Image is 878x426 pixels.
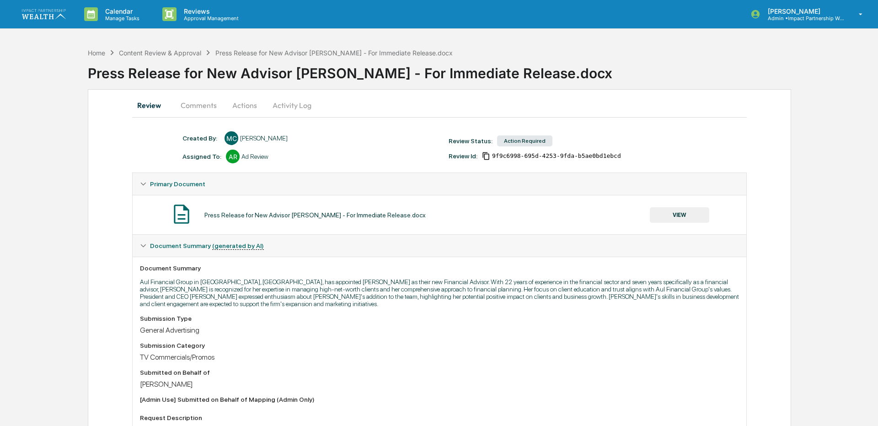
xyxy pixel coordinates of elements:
p: [PERSON_NAME] [760,7,846,15]
div: General Advertising [140,326,739,334]
div: [Admin Use] Submitted on Behalf of Mapping (Admin Only) [140,396,739,403]
p: Admin • Impact Partnership Wealth [760,15,846,22]
div: MC [225,131,238,145]
div: Home [88,49,105,57]
span: Primary Document [150,180,205,188]
div: secondary tabs example [132,94,747,116]
div: Action Required [497,135,552,146]
div: Request Description [140,414,739,421]
span: Document Summary [150,242,264,249]
div: Press Release for New Advisor [PERSON_NAME] - For Immediate Release.docx [88,58,878,81]
div: [PERSON_NAME] [140,380,739,388]
button: Review [132,94,173,116]
div: Primary Document [133,173,746,195]
div: Assigned To: [182,153,221,160]
div: TV Commercials/Promos [140,353,739,361]
p: Reviews [177,7,243,15]
img: Document Icon [170,203,193,226]
p: Approval Management [177,15,243,22]
p: Manage Tasks [98,15,144,22]
u: (generated by AI) [212,242,264,250]
p: Aul Financial Group in [GEOGRAPHIC_DATA], [GEOGRAPHIC_DATA], has appointed [PERSON_NAME] as their... [140,278,739,307]
div: Ad Review [241,153,268,160]
p: Calendar [98,7,144,15]
div: Press Release for New Advisor [PERSON_NAME] - For Immediate Release.docx [215,49,453,57]
div: Submission Category [140,342,739,349]
div: Created By: ‎ ‎ [182,135,220,142]
div: Document Summary [140,264,739,272]
button: Actions [224,94,265,116]
button: Comments [173,94,224,116]
div: Document Summary (generated by AI) [133,235,746,257]
button: Activity Log [265,94,319,116]
div: Review Id: [449,152,477,160]
div: Primary Document [133,195,746,234]
span: 9f9c6998-695d-4253-9fda-b5ae0bd1ebcd [492,152,621,160]
div: Press Release for New Advisor [PERSON_NAME] - For Immediate Release.docx [204,211,426,219]
img: logo [22,9,66,19]
div: Submitted on Behalf of [140,369,739,376]
div: Submission Type [140,315,739,322]
button: VIEW [650,207,709,223]
div: AR [226,150,240,163]
div: Review Status: [449,137,493,145]
div: [PERSON_NAME] [240,135,288,142]
div: Content Review & Approval [119,49,201,57]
